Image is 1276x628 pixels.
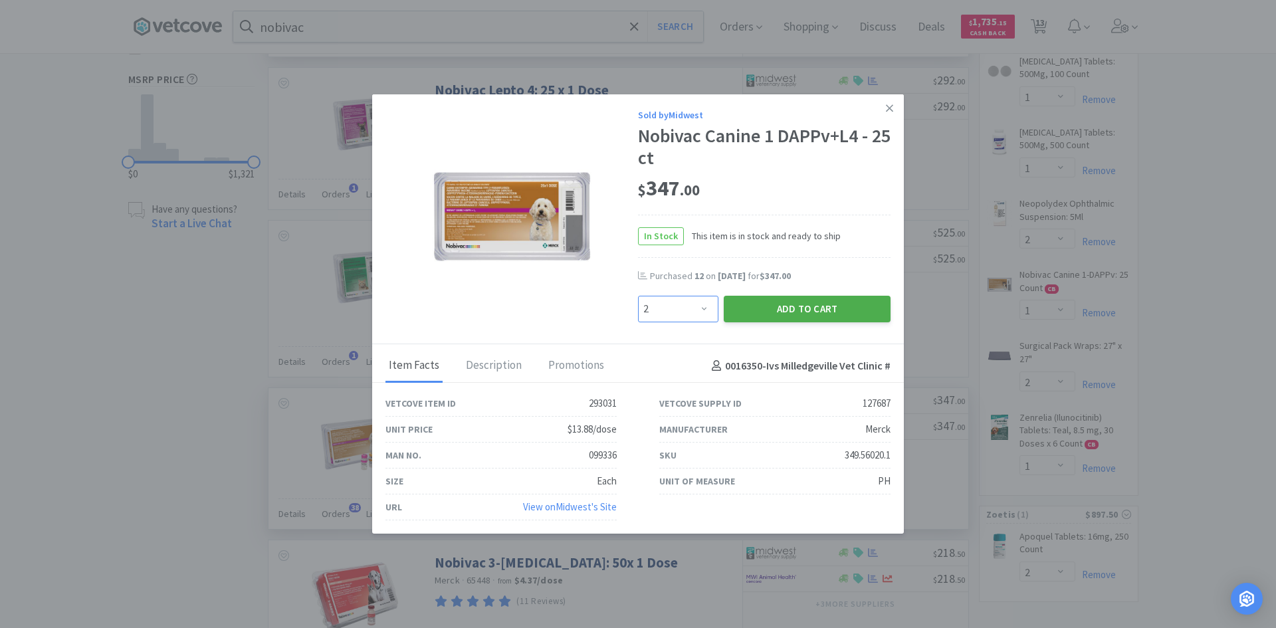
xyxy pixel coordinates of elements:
div: Man No. [385,448,421,463]
div: Promotions [545,350,607,383]
div: Size [385,474,403,488]
div: Vetcove Supply ID [659,396,742,411]
div: 099336 [589,447,617,463]
div: Description [463,350,525,383]
div: URL [385,500,402,514]
span: This item is in stock and ready to ship [684,229,841,243]
span: $ [638,181,646,199]
div: Purchased on for [650,270,891,283]
div: PH [878,473,891,489]
span: 12 [694,270,704,282]
div: $13.88/dose [568,421,617,437]
div: Item Facts [385,350,443,383]
span: [DATE] [718,270,746,282]
div: Manufacturer [659,422,728,437]
div: 349.56020.1 [845,447,891,463]
div: Each [597,473,617,489]
a: View onMidwest's Site [523,500,617,513]
div: Vetcove Item ID [385,396,456,411]
span: 347 [638,175,700,201]
span: . 00 [680,181,700,199]
div: Open Intercom Messenger [1231,583,1263,615]
div: Unit Price [385,422,433,437]
button: Add to Cart [724,296,891,322]
div: Merck [865,421,891,437]
div: Unit of Measure [659,474,735,488]
span: In Stock [639,228,683,245]
div: Sold by Midwest [638,108,891,122]
div: 293031 [589,395,617,411]
div: SKU [659,448,677,463]
img: d225ec820c724d7a8c430ea3b2a50e73_127687.jpeg [425,128,598,301]
h4: 0016350 - Ivs Milledgeville Vet Clinic # [706,358,891,375]
div: 127687 [863,395,891,411]
span: $347.00 [760,270,791,282]
div: Nobivac Canine 1 DAPPv+L4 - 25 ct [638,125,891,169]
